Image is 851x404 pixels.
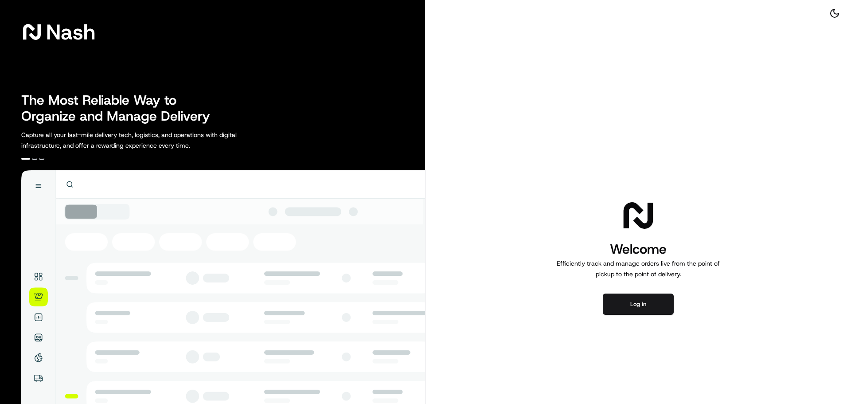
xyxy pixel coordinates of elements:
h2: The Most Reliable Way to Organize and Manage Delivery [21,92,220,124]
p: Capture all your last-mile delivery tech, logistics, and operations with digital infrastructure, ... [21,129,277,151]
span: Nash [46,23,95,41]
button: Log in [603,294,674,315]
h1: Welcome [553,240,723,258]
p: Efficiently track and manage orders live from the point of pickup to the point of delivery. [553,258,723,279]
